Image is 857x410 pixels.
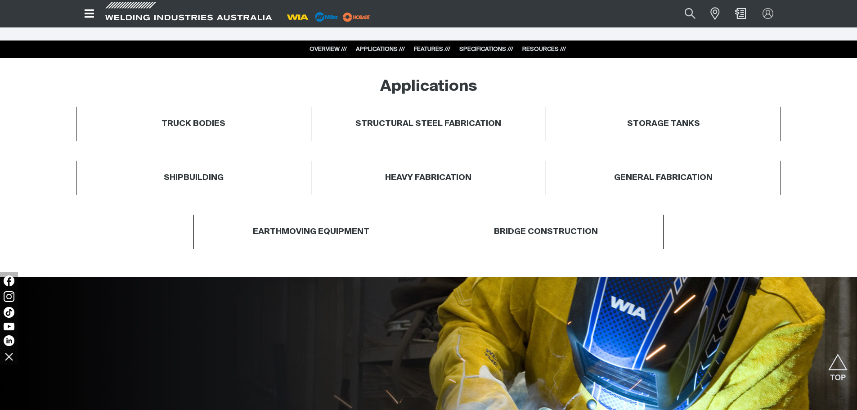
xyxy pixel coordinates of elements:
[4,335,14,346] img: LinkedIn
[459,46,513,52] a: SPECIFICATIONS ///
[551,119,776,129] h4: STORAGE TANKS
[522,46,566,52] a: RESOURCES ///
[551,173,776,183] h4: GENERAL FABRICATION
[4,307,14,318] img: TikTok
[414,46,450,52] a: FEATURES ///
[380,77,477,97] h2: Applications
[162,119,225,129] h4: TRUCK BODIES
[340,14,373,20] a: miller
[4,323,14,330] img: YouTube
[164,173,224,183] h4: SHIPBUILDING
[355,119,501,129] h4: STRUCTURAL STEEL FABRICATION
[356,46,405,52] a: APPLICATIONS ///
[733,8,748,19] a: Shopping cart (0 product(s))
[4,291,14,302] img: Instagram
[1,349,17,364] img: hide socials
[253,227,369,237] h4: EARTHMOVING EQUIPMENT
[664,4,705,24] input: Product name or item number...
[675,4,705,24] button: Search products
[385,173,471,183] h4: HEAVY FABRICATION
[310,46,347,52] a: OVERVIEW ///
[340,10,373,24] img: miller
[494,227,598,237] h4: BRIDGE CONSTRUCTION
[4,275,14,286] img: Facebook
[828,354,848,374] button: Scroll to top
